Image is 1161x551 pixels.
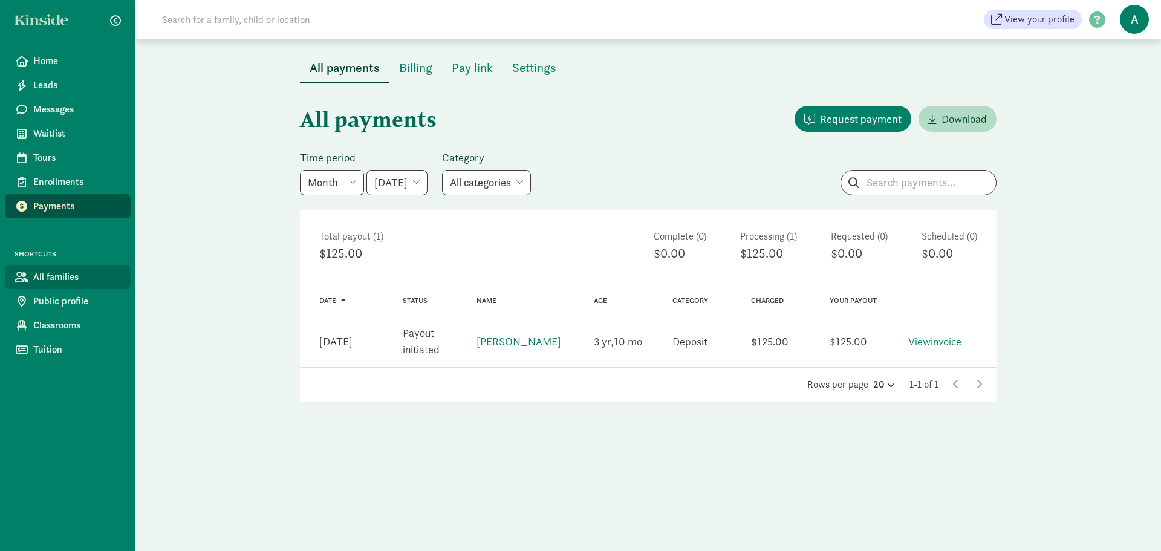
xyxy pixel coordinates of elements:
a: Category [672,296,708,305]
div: Total payout (1) [319,229,620,244]
a: View your profile [984,10,1082,29]
a: Your payout [830,296,877,305]
span: Waitlist [33,126,121,141]
button: All payments [300,53,389,83]
span: Request payment [820,111,902,127]
span: Leads [33,78,121,93]
div: [DATE] [319,333,353,350]
button: Settings [502,53,566,82]
iframe: Chat Widget [1101,493,1161,551]
a: Enrollments [5,170,131,194]
span: Payments [33,199,121,214]
label: Category [442,151,531,165]
span: Tours [33,151,121,165]
span: Payout initiated [403,326,440,356]
a: Tuition [5,337,131,362]
a: Date [319,296,346,305]
span: Billing [399,58,432,77]
div: 20 [873,377,895,392]
div: $0.00 [831,244,888,263]
div: $125.00 [319,244,620,263]
span: Messages [33,102,121,117]
div: $125.00 [830,333,867,350]
a: Payments [5,194,131,218]
a: Waitlist [5,122,131,146]
a: Pay link [442,61,502,75]
a: Public profile [5,289,131,313]
span: All families [33,270,121,284]
a: Tours [5,146,131,170]
div: Complete (0) [654,229,706,244]
a: [PERSON_NAME] [476,334,561,348]
div: $0.00 [922,244,977,263]
a: Download [919,106,997,132]
a: Leads [5,73,131,97]
button: Billing [389,53,442,82]
label: Time period [300,151,428,165]
button: Request payment [795,106,911,132]
span: Classrooms [33,318,121,333]
span: Home [33,54,121,68]
span: 10 [614,334,642,348]
a: Classrooms [5,313,131,337]
a: Charged [751,296,784,305]
a: Age [594,296,607,305]
a: Home [5,49,131,73]
span: Download [941,111,987,127]
a: Settings [502,61,566,75]
span: Date [319,296,336,305]
span: View your profile [1004,12,1075,27]
span: A [1120,5,1149,34]
a: All payments [300,61,389,75]
a: Billing [389,61,442,75]
div: Scheduled (0) [922,229,977,244]
div: Requested (0) [831,229,888,244]
span: 3 [594,334,614,348]
div: Rows per page 1-1 of 1 [300,377,997,392]
button: Pay link [442,53,502,82]
div: Processing (1) [740,229,797,244]
a: All families [5,265,131,289]
span: Pay link [452,58,493,77]
span: Enrollments [33,175,121,189]
input: Search for a family, child or location [155,7,494,31]
span: Public profile [33,294,121,308]
a: Messages [5,97,131,122]
a: Name [476,296,496,305]
a: Viewinvoice [908,334,961,348]
div: $125.00 [740,244,797,263]
div: Deposit [672,333,707,350]
a: Status [403,296,428,305]
h1: All payments [300,97,646,141]
span: Settings [512,58,556,77]
span: Tuition [33,342,121,357]
input: Search payments... [841,171,996,195]
div: $125.00 [751,333,789,350]
div: $0.00 [654,244,706,263]
span: All payments [310,58,380,77]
